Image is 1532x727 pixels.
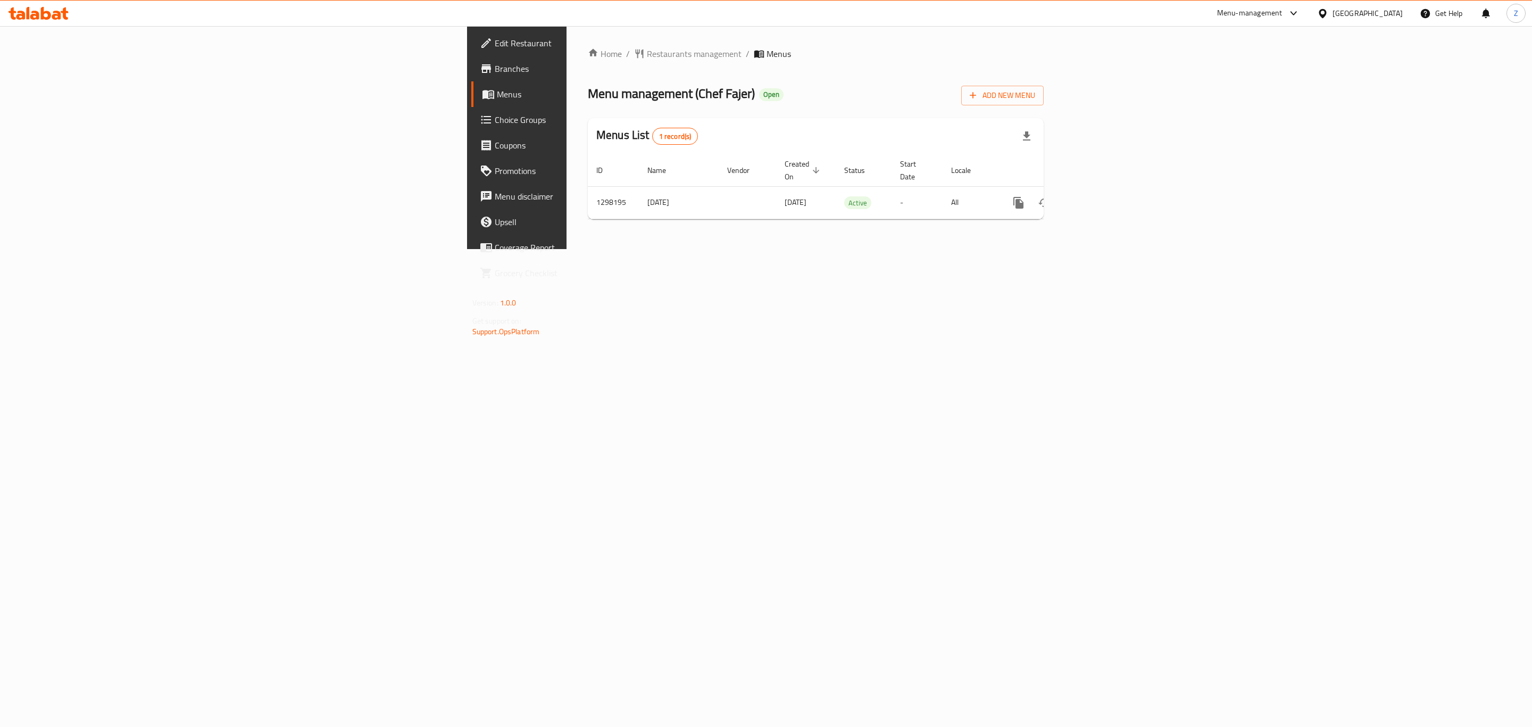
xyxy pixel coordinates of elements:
a: Coverage Report [471,235,723,260]
button: Change Status [1031,190,1057,216]
li: / [746,47,750,60]
span: [DATE] [785,195,806,209]
span: Menus [767,47,791,60]
span: Created On [785,158,823,183]
a: Grocery Checklist [471,260,723,286]
button: more [1006,190,1031,216]
div: Active [844,196,871,209]
nav: breadcrumb [588,47,1044,60]
td: All [943,186,997,219]
a: Edit Restaurant [471,30,723,56]
td: - [892,186,943,219]
span: Add New Menu [970,89,1035,102]
span: Upsell [495,216,714,228]
span: Coverage Report [495,241,714,254]
span: Grocery Checklist [495,267,714,279]
span: Branches [495,62,714,75]
button: Add New Menu [961,86,1044,105]
span: Edit Restaurant [495,37,714,49]
span: 1 record(s) [653,131,698,142]
span: Vendor [727,164,763,177]
table: enhanced table [588,154,1117,219]
th: Actions [997,154,1117,187]
span: Version: [472,296,498,310]
span: Locale [951,164,985,177]
span: Active [844,197,871,209]
a: Promotions [471,158,723,184]
span: Status [844,164,879,177]
span: Z [1514,7,1518,19]
a: Upsell [471,209,723,235]
div: Menu-management [1217,7,1283,20]
h2: Menus List [596,127,698,145]
span: Choice Groups [495,113,714,126]
a: Branches [471,56,723,81]
a: Menus [471,81,723,107]
a: Support.OpsPlatform [472,325,540,338]
a: Menu disclaimer [471,184,723,209]
span: Open [759,90,784,99]
span: Start Date [900,158,930,183]
span: ID [596,164,617,177]
span: Menus [497,88,714,101]
span: Name [647,164,680,177]
a: Coupons [471,133,723,158]
span: Coupons [495,139,714,152]
span: Promotions [495,164,714,177]
a: Choice Groups [471,107,723,133]
span: Get support on: [472,314,521,328]
div: Export file [1014,123,1039,149]
div: Open [759,88,784,101]
span: 1.0.0 [500,296,517,310]
div: Total records count [652,128,698,145]
div: [GEOGRAPHIC_DATA] [1333,7,1403,19]
span: Menu disclaimer [495,190,714,203]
